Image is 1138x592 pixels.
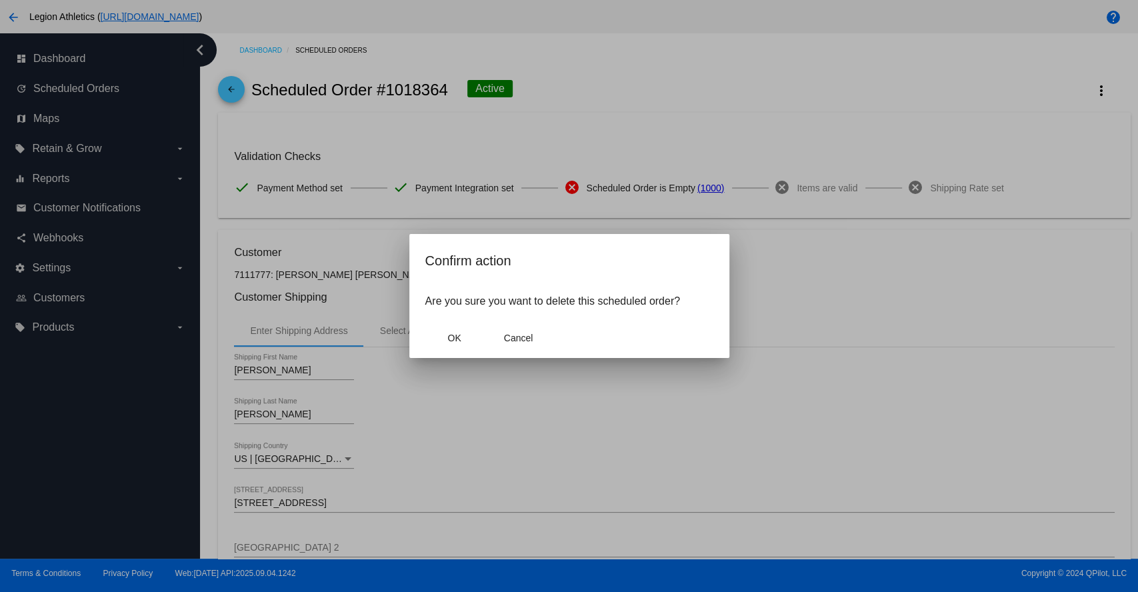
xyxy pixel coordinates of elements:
[504,333,533,343] span: Cancel
[425,250,713,271] h2: Confirm action
[425,295,713,307] p: Are you sure you want to delete this scheduled order?
[489,326,548,350] button: Close dialog
[447,333,461,343] span: OK
[425,326,484,350] button: Close dialog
